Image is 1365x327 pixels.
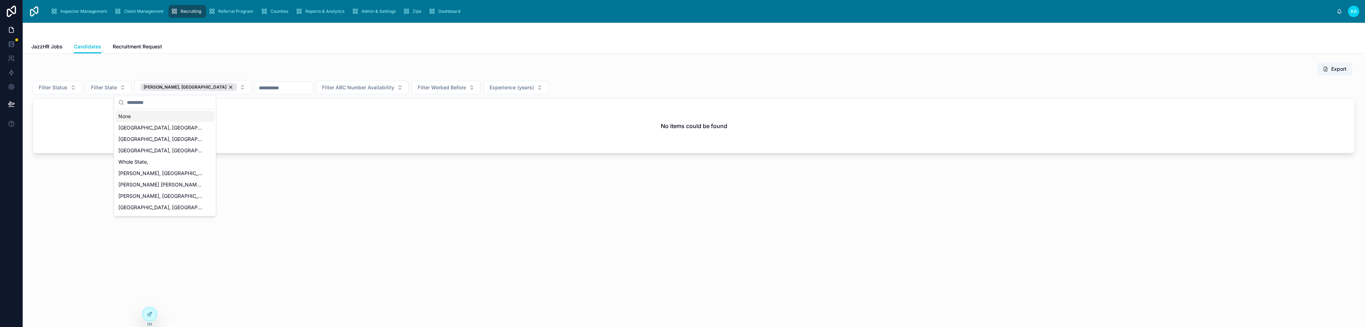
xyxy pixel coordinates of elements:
span: Experience (years) [489,84,534,91]
span: [PERSON_NAME], [GEOGRAPHIC_DATA] [144,84,226,90]
a: Recruitment Request [113,40,162,54]
button: Select Button [85,81,132,94]
span: [PERSON_NAME], [GEOGRAPHIC_DATA] [118,192,203,200]
img: App logo [28,6,40,17]
span: [GEOGRAPHIC_DATA], [GEOGRAPHIC_DATA] [118,215,203,222]
span: Candidates [74,43,101,50]
span: JazzHR Jobs [31,43,63,50]
span: Dashboard [438,9,460,14]
span: Whole State, [118,158,148,165]
span: Recruiting [181,9,201,14]
div: None [116,111,214,122]
button: Unselect 1872 [140,83,237,91]
a: Admin & Settings [349,5,401,18]
button: Select Button [134,80,251,94]
button: Select Button [33,81,82,94]
span: [GEOGRAPHIC_DATA], [GEOGRAPHIC_DATA] [118,204,203,211]
span: Recruitment Request [113,43,162,50]
button: Export [1317,63,1352,75]
a: Inspector Management [48,5,112,18]
span: [GEOGRAPHIC_DATA], [GEOGRAPHIC_DATA] [118,147,203,154]
button: Select Button [483,81,548,94]
a: Recruiting [168,5,206,18]
a: Zips [401,5,426,18]
a: Reports & Analytics [293,5,349,18]
span: Filter ABC Number Availability [322,84,394,91]
a: Counties [258,5,293,18]
span: Inspector Management [60,9,107,14]
span: Referral Program [218,9,253,14]
span: Admin & Settings [362,9,396,14]
span: [GEOGRAPHIC_DATA], [GEOGRAPHIC_DATA] [118,136,203,143]
span: AG [1350,9,1357,14]
button: Select Button [316,81,409,94]
span: Filter Status [39,84,68,91]
a: Dashboard [426,5,465,18]
a: JazzHR Jobs [31,40,63,54]
span: Filter Worked Before [418,84,466,91]
div: Suggestions [114,109,216,216]
button: Select Button [412,81,481,94]
span: [PERSON_NAME], [GEOGRAPHIC_DATA] [118,170,203,177]
span: Reports & Analytics [305,9,344,14]
span: [PERSON_NAME] [PERSON_NAME], [GEOGRAPHIC_DATA] [118,181,203,188]
span: [GEOGRAPHIC_DATA], [GEOGRAPHIC_DATA] [118,124,203,131]
a: Referral Program [206,5,258,18]
div: scrollable content [45,4,1337,19]
span: Zips [413,9,421,14]
span: Counties [271,9,288,14]
span: Client Management [124,9,164,14]
span: Filter State [91,84,117,91]
a: Candidates [74,40,101,54]
h2: No items could be found [661,122,727,130]
a: Client Management [112,5,168,18]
